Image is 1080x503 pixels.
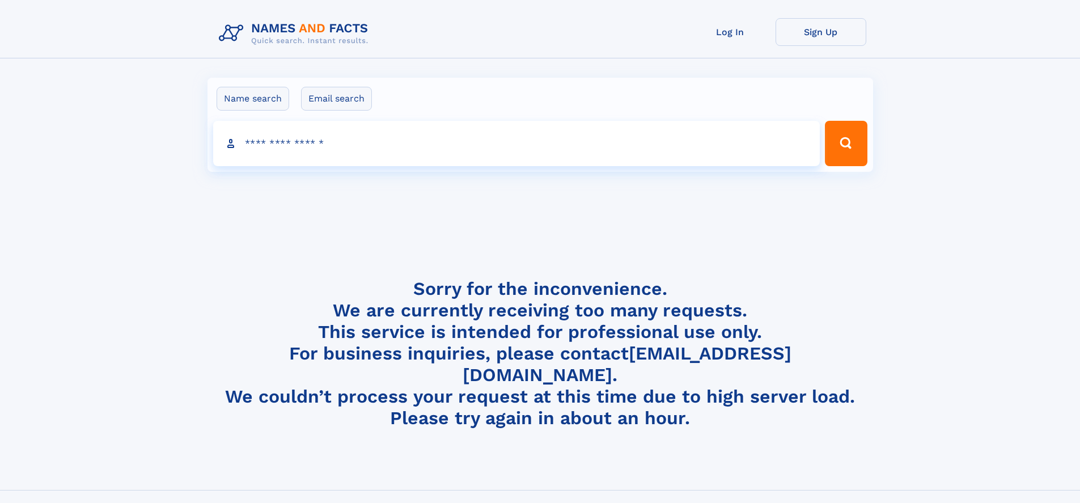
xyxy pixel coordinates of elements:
[825,121,867,166] button: Search Button
[301,87,372,111] label: Email search
[685,18,776,46] a: Log In
[217,87,289,111] label: Name search
[213,121,820,166] input: search input
[214,278,866,429] h4: Sorry for the inconvenience. We are currently receiving too many requests. This service is intend...
[214,18,378,49] img: Logo Names and Facts
[776,18,866,46] a: Sign Up
[463,343,791,386] a: [EMAIL_ADDRESS][DOMAIN_NAME]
